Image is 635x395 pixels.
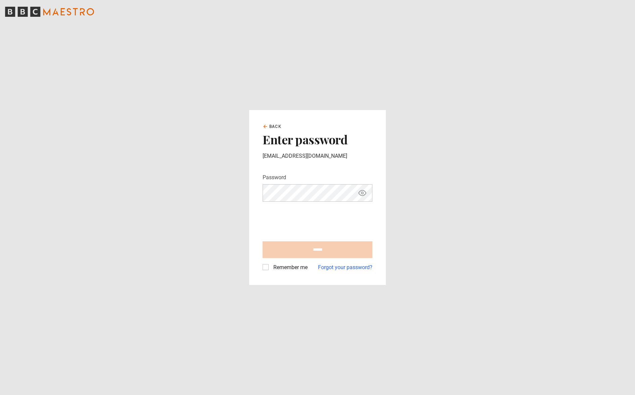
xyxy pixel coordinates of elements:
[263,124,281,130] a: Back
[271,263,308,271] label: Remember me
[269,124,281,130] span: Back
[263,152,372,160] p: [EMAIL_ADDRESS][DOMAIN_NAME]
[357,187,368,199] button: Show password
[5,7,94,17] svg: BBC Maestro
[263,132,372,146] h2: Enter password
[263,174,286,182] label: Password
[263,207,365,233] iframe: reCAPTCHA
[318,263,372,271] a: Forgot your password?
